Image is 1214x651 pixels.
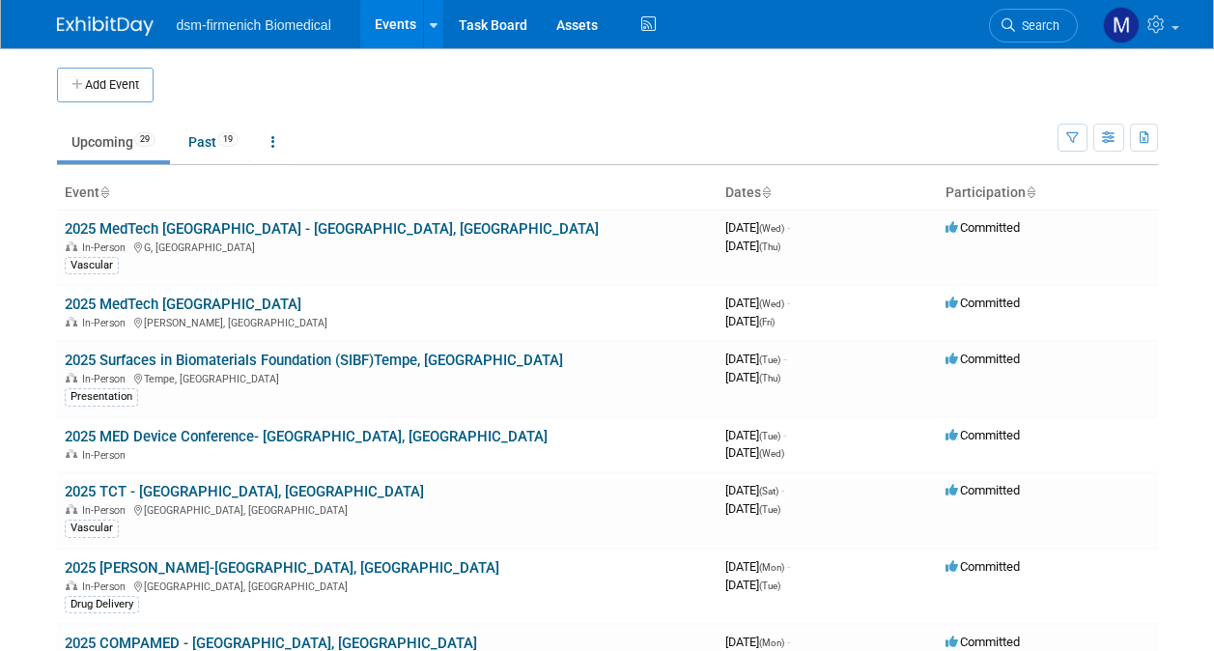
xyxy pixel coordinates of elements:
span: In-Person [82,504,131,517]
span: (Fri) [759,317,775,327]
span: 19 [217,132,239,147]
span: Committed [946,559,1020,574]
span: [DATE] [725,428,786,442]
div: Tempe, [GEOGRAPHIC_DATA] [65,370,710,385]
span: In-Person [82,317,131,329]
a: Sort by Start Date [761,184,771,200]
span: 29 [134,132,155,147]
span: [DATE] [725,578,780,592]
span: (Tue) [759,504,780,515]
span: Committed [946,220,1020,235]
a: Sort by Participation Type [1026,184,1035,200]
a: 2025 MedTech [GEOGRAPHIC_DATA] [65,296,301,313]
span: [DATE] [725,483,784,497]
a: Sort by Event Name [99,184,109,200]
span: Committed [946,635,1020,649]
span: Committed [946,428,1020,442]
img: Melanie Davison [1103,7,1140,43]
a: 2025 [PERSON_NAME]-[GEOGRAPHIC_DATA], [GEOGRAPHIC_DATA] [65,559,499,577]
span: Committed [946,296,1020,310]
span: In-Person [82,241,131,254]
div: Drug Delivery [65,596,139,613]
span: In-Person [82,580,131,593]
span: (Tue) [759,354,780,365]
span: (Mon) [759,562,784,573]
div: [PERSON_NAME], [GEOGRAPHIC_DATA] [65,314,710,329]
span: - [787,559,790,574]
img: In-Person Event [66,317,77,326]
span: In-Person [82,449,131,462]
span: Search [1015,18,1059,33]
img: In-Person Event [66,241,77,251]
span: [DATE] [725,352,786,366]
span: (Mon) [759,637,784,648]
span: (Wed) [759,448,784,459]
span: [DATE] [725,239,780,253]
a: 2025 MED Device Conference- [GEOGRAPHIC_DATA], [GEOGRAPHIC_DATA] [65,428,548,445]
img: In-Person Event [66,580,77,590]
span: [DATE] [725,501,780,516]
div: G, [GEOGRAPHIC_DATA] [65,239,710,254]
span: Committed [946,483,1020,497]
span: (Tue) [759,580,780,591]
span: dsm-firmenich Biomedical [177,17,331,33]
span: [DATE] [725,559,790,574]
span: [DATE] [725,635,790,649]
img: ExhibitDay [57,16,154,36]
span: [DATE] [725,220,790,235]
span: In-Person [82,373,131,385]
span: [DATE] [725,296,790,310]
span: - [787,296,790,310]
span: (Wed) [759,298,784,309]
span: - [787,635,790,649]
img: In-Person Event [66,504,77,514]
div: Vascular [65,257,119,274]
span: - [781,483,784,497]
a: Upcoming29 [57,124,170,160]
span: [DATE] [725,370,780,384]
th: Event [57,177,718,210]
span: (Thu) [759,241,780,252]
span: - [787,220,790,235]
span: Committed [946,352,1020,366]
span: (Tue) [759,431,780,441]
div: [GEOGRAPHIC_DATA], [GEOGRAPHIC_DATA] [65,501,710,517]
a: 2025 MedTech [GEOGRAPHIC_DATA] - [GEOGRAPHIC_DATA], [GEOGRAPHIC_DATA] [65,220,599,238]
span: (Thu) [759,373,780,383]
div: Vascular [65,520,119,537]
button: Add Event [57,68,154,102]
span: - [783,428,786,442]
th: Participation [938,177,1158,210]
span: [DATE] [725,314,775,328]
img: In-Person Event [66,449,77,459]
span: - [783,352,786,366]
a: Past19 [174,124,253,160]
a: 2025 Surfaces in Biomaterials Foundation (SIBF)Tempe, [GEOGRAPHIC_DATA] [65,352,563,369]
span: [DATE] [725,445,784,460]
span: (Wed) [759,223,784,234]
a: Search [989,9,1078,42]
span: (Sat) [759,486,778,496]
img: In-Person Event [66,373,77,382]
a: 2025 TCT - [GEOGRAPHIC_DATA], [GEOGRAPHIC_DATA] [65,483,424,500]
div: [GEOGRAPHIC_DATA], [GEOGRAPHIC_DATA] [65,578,710,593]
div: Presentation [65,388,138,406]
th: Dates [718,177,938,210]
